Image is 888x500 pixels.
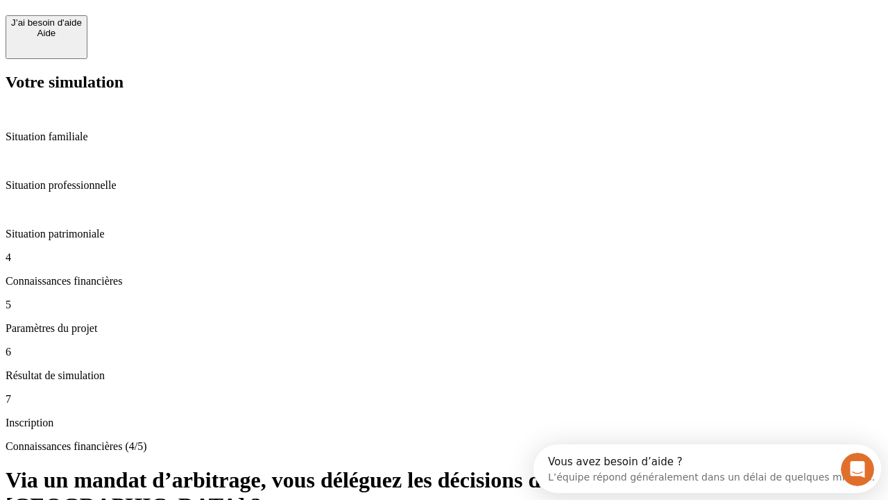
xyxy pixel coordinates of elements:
p: 6 [6,346,882,358]
p: Connaissances financières [6,275,882,287]
p: Connaissances financières (4/5) [6,440,882,453]
p: 7 [6,393,882,406]
p: Situation familiale [6,131,882,143]
h2: Votre simulation [6,73,882,92]
p: Situation patrimoniale [6,228,882,240]
div: Ouvrir le Messenger Intercom [6,6,382,44]
div: J’ai besoin d'aide [11,17,82,28]
iframe: Intercom live chat [841,453,874,486]
p: Paramètres du projet [6,322,882,335]
div: Vous avez besoin d’aide ? [15,12,341,23]
p: Inscription [6,417,882,429]
div: L’équipe répond généralement dans un délai de quelques minutes. [15,23,341,37]
div: Aide [11,28,82,38]
p: 4 [6,251,882,264]
p: Résultat de simulation [6,369,882,382]
p: Situation professionnelle [6,179,882,192]
p: 5 [6,299,882,311]
iframe: Intercom live chat discovery launcher [533,444,881,493]
button: J’ai besoin d'aideAide [6,15,87,59]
